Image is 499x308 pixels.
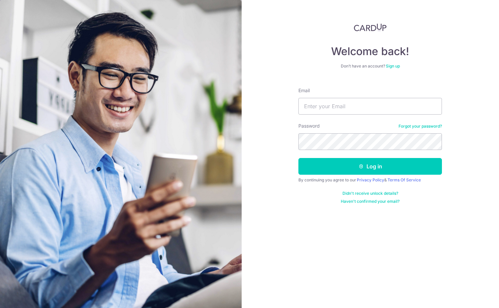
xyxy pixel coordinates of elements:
button: Log in [298,158,442,175]
input: Enter your Email [298,98,442,115]
a: Terms Of Service [388,177,421,182]
a: Didn't receive unlock details? [342,191,398,196]
div: Don’t have an account? [298,63,442,69]
a: Haven't confirmed your email? [341,199,400,204]
a: Sign up [386,63,400,68]
img: CardUp Logo [354,23,387,31]
label: Email [298,87,310,94]
a: Privacy Policy [357,177,384,182]
div: By continuing you agree to our & [298,177,442,183]
label: Password [298,123,320,129]
h4: Welcome back! [298,45,442,58]
a: Forgot your password? [399,124,442,129]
